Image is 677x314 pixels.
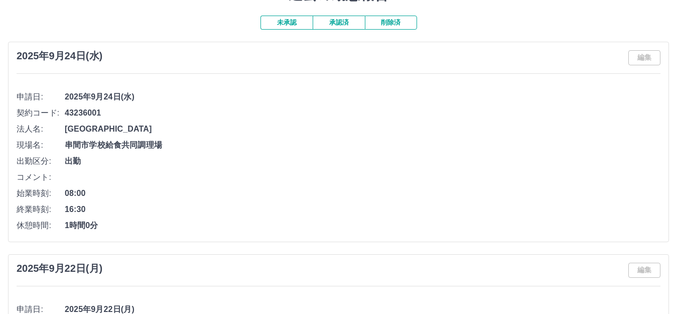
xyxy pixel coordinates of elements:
[17,220,65,232] span: 休憩時間:
[17,123,65,135] span: 法人名:
[17,187,65,199] span: 始業時刻:
[365,16,417,30] button: 削除済
[65,91,660,103] span: 2025年9月24日(水)
[65,139,660,151] span: 串間市学校給食共同調理場
[17,155,65,167] span: 出勤区分:
[17,203,65,216] span: 終業時刻:
[65,220,660,232] span: 1時間0分
[17,107,65,119] span: 契約コード:
[17,91,65,103] span: 申請日:
[65,107,660,119] span: 43236001
[17,263,102,274] h3: 2025年9月22日(月)
[65,203,660,216] span: 16:30
[65,187,660,199] span: 08:00
[17,171,65,183] span: コメント:
[17,50,102,62] h3: 2025年9月24日(水)
[65,155,660,167] span: 出勤
[260,16,313,30] button: 未承認
[17,139,65,151] span: 現場名:
[313,16,365,30] button: 承認済
[65,123,660,135] span: [GEOGRAPHIC_DATA]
